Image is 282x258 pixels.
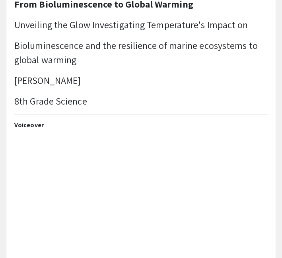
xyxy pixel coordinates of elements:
[248,222,276,252] iframe: Chat
[14,121,268,129] h2: Voiceover
[14,17,268,32] p: Unveiling the Glow Investigating Temperature's Impact on
[14,38,268,67] p: Bioluminescence and the resilience of marine ecosystems to global warming
[14,94,268,108] p: 8th Grade Science
[14,73,268,87] p: [PERSON_NAME]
